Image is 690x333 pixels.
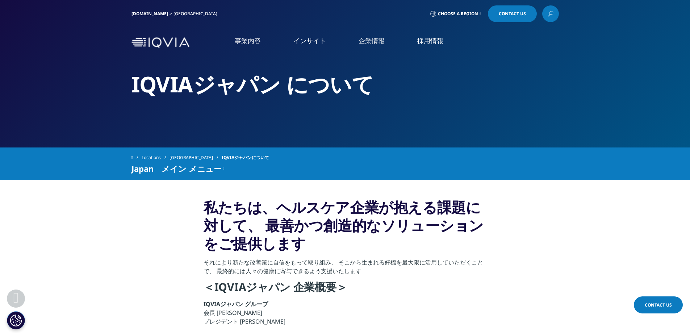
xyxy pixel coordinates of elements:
[488,5,537,22] a: Contact Us
[131,71,559,98] h2: IQVIAジャパン について
[204,258,486,280] p: それにより新たな改善策に自信をもって取り組み、 そこから生まれる好機を最大限に活用していただくことで、 最終的には人々の健康に寄与できるよう支援いたします
[131,164,222,173] span: Japan メイン メニュー
[438,11,478,17] span: Choose a Region
[222,151,269,164] span: IQVIAジャパンについて
[142,151,170,164] a: Locations
[173,11,220,17] div: [GEOGRAPHIC_DATA]
[499,12,526,16] span: Contact Us
[417,36,443,45] a: 採用情報
[7,311,25,329] button: Cookie 設定
[204,198,486,258] h3: 私たちは、ヘルスケア企業が抱える課題に対して、 最善かつ創造的なソリューションをご提供します
[192,25,559,60] nav: Primary
[204,300,486,330] p: 会長 [PERSON_NAME] プレジデント [PERSON_NAME]
[634,296,683,313] a: Contact Us
[204,300,268,308] strong: IQVIAジャパン グループ
[204,280,486,300] h4: ＜IQVIAジャパン 企業概要＞
[359,36,385,45] a: 企業情報
[170,151,222,164] a: [GEOGRAPHIC_DATA]
[293,36,326,45] a: インサイト
[131,11,168,17] a: [DOMAIN_NAME]
[645,302,672,308] span: Contact Us
[235,36,261,45] a: 事業内容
